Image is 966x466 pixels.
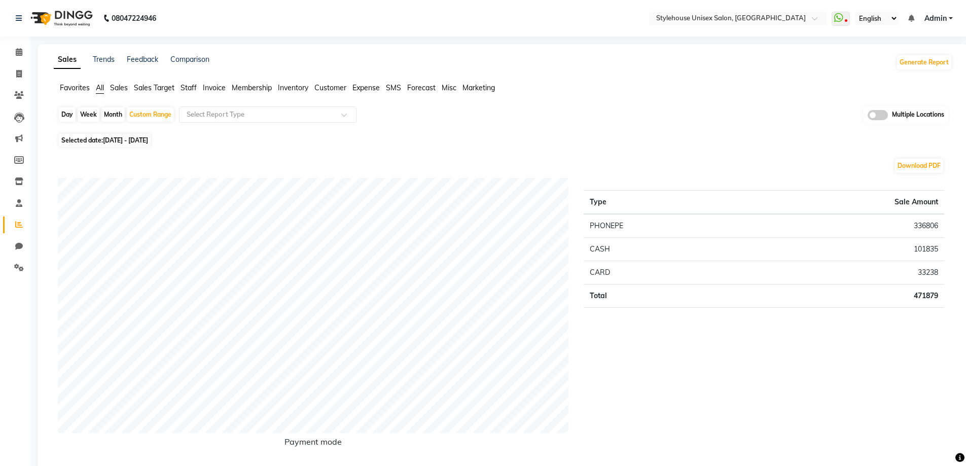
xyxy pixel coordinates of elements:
[170,55,209,64] a: Comparison
[352,83,380,92] span: Expense
[314,83,346,92] span: Customer
[746,237,944,261] td: 101835
[462,83,495,92] span: Marketing
[110,83,128,92] span: Sales
[103,136,148,144] span: [DATE] - [DATE]
[584,237,746,261] td: CASH
[26,4,95,32] img: logo
[96,83,104,92] span: All
[895,159,943,173] button: Download PDF
[232,83,272,92] span: Membership
[60,83,90,92] span: Favorites
[58,437,568,451] h6: Payment mode
[746,284,944,307] td: 471879
[181,83,197,92] span: Staff
[746,190,944,214] th: Sale Amount
[897,55,951,69] button: Generate Report
[892,110,944,120] span: Multiple Locations
[584,261,746,284] td: CARD
[134,83,174,92] span: Sales Target
[584,284,746,307] td: Total
[101,107,125,122] div: Month
[584,214,746,238] td: PHONEPE
[54,51,81,69] a: Sales
[407,83,436,92] span: Forecast
[746,214,944,238] td: 336806
[203,83,226,92] span: Invoice
[59,107,76,122] div: Day
[278,83,308,92] span: Inventory
[442,83,456,92] span: Misc
[924,13,947,24] span: Admin
[112,4,156,32] b: 08047224946
[746,261,944,284] td: 33238
[78,107,99,122] div: Week
[386,83,401,92] span: SMS
[127,55,158,64] a: Feedback
[59,134,151,147] span: Selected date:
[127,107,174,122] div: Custom Range
[93,55,115,64] a: Trends
[584,190,746,214] th: Type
